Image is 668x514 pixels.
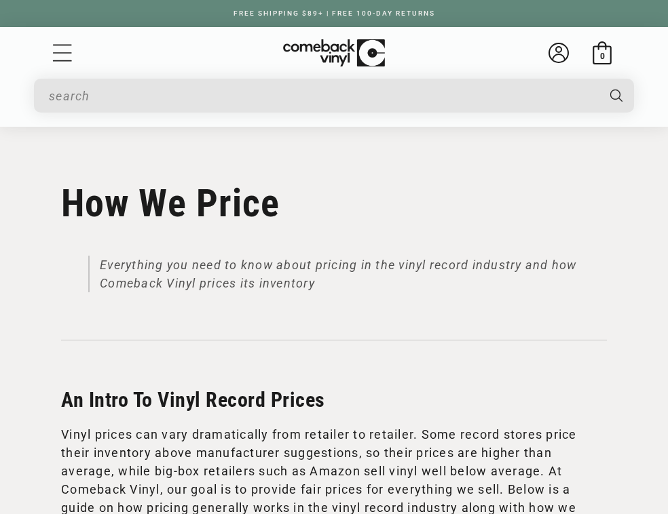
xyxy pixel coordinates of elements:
[61,181,607,226] h1: How We Price
[100,256,580,292] p: Everything you need to know about pricing in the vinyl record industry and how Comeback Vinyl pri...
[49,82,596,110] input: search
[34,79,634,113] div: Search
[600,51,605,61] span: 0
[61,388,607,412] h2: An Intro To Vinyl Record Prices
[283,39,385,67] img: ComebackVinyl.com
[51,41,74,64] summary: Menu
[597,79,635,113] button: Search
[220,9,449,17] a: FREE SHIPPING $89+ | FREE 100-DAY RETURNS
